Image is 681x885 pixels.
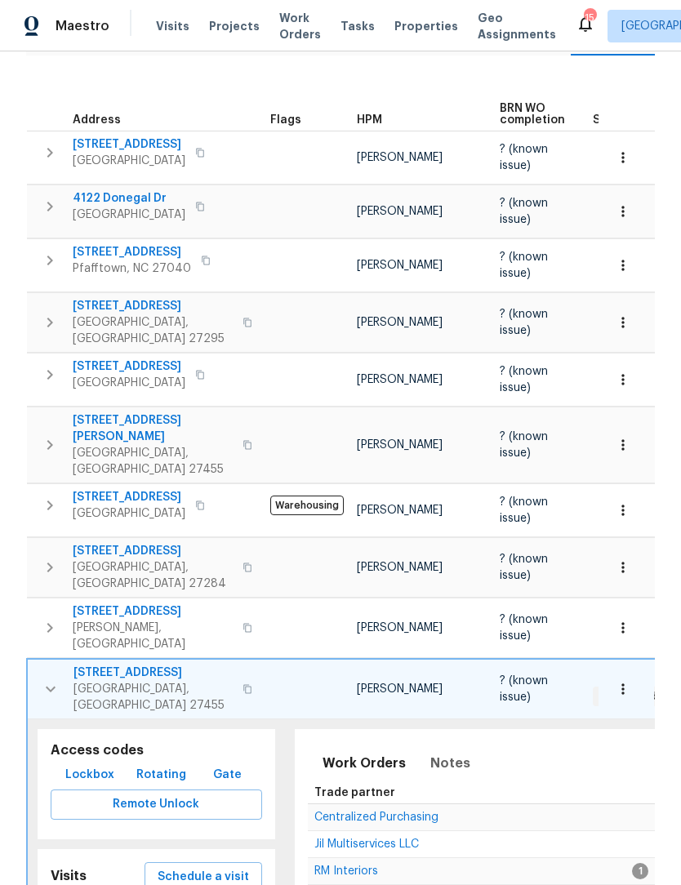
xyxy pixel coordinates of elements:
span: Geo Assignments [478,10,556,42]
span: [PERSON_NAME] [357,505,443,516]
span: [PERSON_NAME] [357,439,443,451]
span: Properties [394,18,458,34]
span: [GEOGRAPHIC_DATA], [GEOGRAPHIC_DATA] 27455 [73,445,233,478]
button: Gate [201,760,253,790]
span: Address [73,114,121,126]
span: [GEOGRAPHIC_DATA], [GEOGRAPHIC_DATA] 27455 [73,681,233,714]
span: ? (known issue) [500,198,548,225]
span: [STREET_ADDRESS] [73,489,185,505]
a: Jil Multiservices LLC [314,839,419,849]
button: Remote Unlock [51,789,262,820]
span: Visits [156,18,189,34]
span: ? (known issue) [500,431,548,459]
span: ? (known issue) [500,309,548,336]
h5: Visits [51,868,87,885]
span: [STREET_ADDRESS] [73,136,185,153]
span: [STREET_ADDRESS] [73,665,233,681]
span: ? (known issue) [500,614,548,642]
span: [STREET_ADDRESS] [73,358,185,375]
h5: Access codes [51,742,262,759]
span: Flags [270,114,301,126]
span: Centralized Purchasing [314,812,438,823]
span: Notes [430,752,470,775]
span: Remote Unlock [64,794,249,815]
span: Jil Multiservices LLC [314,838,419,850]
span: [PERSON_NAME] [357,260,443,271]
span: [STREET_ADDRESS] [73,298,233,314]
span: 1 [632,863,648,879]
span: Trade partner [314,787,395,798]
span: ? (known issue) [500,496,548,524]
span: Maestro [56,18,109,34]
span: [PERSON_NAME] [357,152,443,163]
span: Work Orders [279,10,321,42]
span: [GEOGRAPHIC_DATA] [73,207,185,223]
span: ? (known issue) [500,675,548,703]
span: [STREET_ADDRESS] [73,603,233,620]
span: [GEOGRAPHIC_DATA] [73,375,185,391]
span: [STREET_ADDRESS] [73,543,233,559]
span: [GEOGRAPHIC_DATA] [73,153,185,169]
button: Lockbox [59,760,121,790]
span: Summary [593,114,646,126]
span: [PERSON_NAME] [357,562,443,573]
span: [PERSON_NAME] [357,206,443,217]
div: 15 [584,10,595,26]
a: Centralized Purchasing [314,812,438,822]
span: [GEOGRAPHIC_DATA], [GEOGRAPHIC_DATA] 27295 [73,314,233,347]
span: HPM [357,114,382,126]
span: Projects [209,18,260,34]
span: [PERSON_NAME] [357,683,443,695]
span: Rotating [136,765,186,785]
span: ? (known issue) [500,554,548,581]
span: Pfafftown, NC 27040 [73,260,191,277]
span: [PERSON_NAME] [357,317,443,328]
span: [GEOGRAPHIC_DATA] [73,505,185,522]
span: Tasks [340,20,375,32]
span: ? (known issue) [500,251,548,279]
span: ? (known issue) [500,366,548,394]
span: [PERSON_NAME] [357,374,443,385]
a: RM Interiors [314,866,378,876]
span: [STREET_ADDRESS][PERSON_NAME] [73,412,233,445]
span: Work Orders [323,752,406,775]
span: [PERSON_NAME], [GEOGRAPHIC_DATA] [73,620,233,652]
span: [GEOGRAPHIC_DATA], [GEOGRAPHIC_DATA] 27284 [73,559,233,592]
span: [PERSON_NAME] [357,622,443,634]
span: BRN WO completion [500,103,565,126]
span: ? (known issue) [500,144,548,171]
span: Gate [207,765,247,785]
span: 4122 Donegal Dr [73,190,185,207]
span: RM Interiors [314,865,378,877]
span: [STREET_ADDRESS] [73,244,191,260]
span: Warehousing [270,496,344,515]
span: 1 Accepted [594,690,663,704]
button: Rotating [130,760,193,790]
span: Lockbox [65,765,114,785]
